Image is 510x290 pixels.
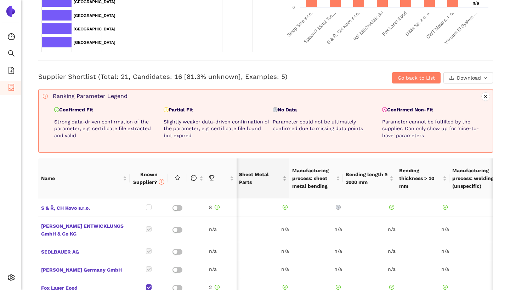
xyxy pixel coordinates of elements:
[283,285,288,290] span: check-circle
[8,64,15,79] span: file-add
[449,158,503,198] th: this column's title is Manufacturing process: welding (unspecific),this column is sortable
[443,205,448,210] span: check-circle
[389,285,394,290] span: check-circle
[314,225,362,233] span: n/a
[398,74,435,82] span: Go back to List
[273,106,379,114] p: No Data
[399,167,442,190] span: Bending thickness > 10 mm
[404,10,431,37] text: DiMa Sp. z o. o.
[209,204,220,210] span: 8
[38,72,341,81] h3: Supplier Shortlist (Total: 21, Candidates: 16 [81.3% unknown], Examples: 5)
[43,94,48,99] span: info-circle
[159,179,164,185] span: info-circle
[187,158,206,198] th: this column is sortable
[206,216,237,242] td: n/a
[449,75,454,81] span: download
[457,74,481,82] span: Download
[53,92,490,101] div: Ranking Parameter Legend
[396,158,450,198] th: this column's title is Bending thickness > 10 mm,this column is sortable
[346,170,388,186] span: Bending length ≥ 3000 mm
[8,47,15,62] span: search
[206,242,237,260] td: n/a
[41,265,127,274] span: [PERSON_NAME] Germany GmbH
[261,265,309,273] span: n/a
[74,13,115,18] text: [GEOGRAPHIC_DATA]
[164,107,169,112] span: exclamation-circle
[8,272,15,286] span: setting
[303,10,337,45] text: System7 Metal Tec…
[273,118,379,132] p: Parameter could not be ultimately confirmed due to missing data points
[381,10,408,37] text: Fox Laser Eood
[425,10,455,40] text: CWT Metal s. r. o.
[209,175,215,181] span: trophy
[8,81,15,95] span: container
[292,167,335,190] span: Manufacturing process: sheet metal bending
[382,107,387,112] span: close-circle
[392,72,441,83] button: Go back to List
[482,94,489,99] span: close
[443,285,448,290] span: check-circle
[74,27,115,31] text: [GEOGRAPHIC_DATA]
[41,246,127,256] span: SEDLBAUER AG
[54,107,59,112] span: check-circle
[215,205,220,210] span: info-circle
[352,10,384,42] text: WF MECHANIK Srl
[283,205,288,210] span: check-circle
[421,225,469,233] span: n/a
[452,167,495,190] span: Manufacturing process: welding (unspecific)
[38,158,130,198] th: this column's title is Name,this column is sortable
[336,205,341,210] span: question-circle
[389,205,394,210] span: check-circle
[443,10,478,45] text: Vacuum El System …
[293,5,295,10] text: 0
[54,118,161,139] p: Strong data-driven confirmation of the parameter, e.g. certificate file extracted and valid
[314,265,362,273] span: n/a
[261,247,309,255] span: n/a
[314,247,362,255] span: n/a
[368,247,416,255] span: n/a
[273,107,278,112] span: question-circle
[368,265,416,273] span: n/a
[164,118,270,139] p: Slightly weaker data-driven confirmation of the parameter, e.g. certificate file found but expired
[286,10,313,38] text: Sinop Smp s.r.o.
[209,284,220,290] span: 2
[206,158,237,198] th: this column is sortable
[54,106,161,114] p: Confirmed Fit
[5,6,16,17] img: Logo
[239,170,282,186] span: Sheet Metal Parts
[368,225,416,233] span: n/a
[484,76,487,80] span: down
[382,106,489,114] p: Confirmed Non-Fit
[261,225,309,233] span: n/a
[421,265,469,273] span: n/a
[472,0,480,6] text: n/a
[325,10,361,45] text: S & Ř, CH Kovo s.r.o.
[41,203,127,212] span: S & Ř, CH Kovo s.r.o.
[215,285,220,290] span: info-circle
[481,92,490,101] button: close
[206,260,237,278] td: n/a
[133,172,164,185] span: Known Supplier?
[289,158,343,198] th: this column's title is Manufacturing process: sheet metal bending,this column is sortable
[443,72,493,83] button: downloadDownloaddown
[382,118,489,139] p: Parameter cannot be fulfilled by the supplier. Can only show up for 'nice-to-have' parameters
[336,285,341,290] span: check-circle
[41,221,127,238] span: [PERSON_NAME] ENTWICKLUNGS GmbH & Co KG
[191,175,197,181] span: message
[343,158,396,198] th: this column's title is Bending length ≥ 3000 mm,this column is sortable
[74,40,115,45] text: [GEOGRAPHIC_DATA]
[41,174,121,182] span: Name
[236,158,290,198] th: this column's title is Sheet Metal Parts,this column is sortable
[164,106,270,114] p: Partial Fit
[8,30,15,45] span: dashboard
[175,175,180,181] span: star
[421,247,469,255] span: n/a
